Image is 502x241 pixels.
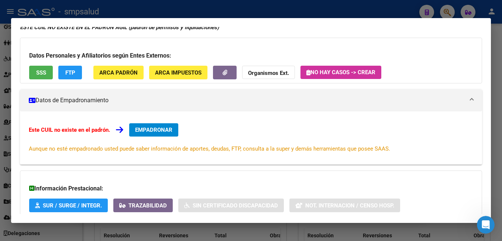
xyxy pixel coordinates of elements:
[93,66,144,79] button: ARCA Padrón
[29,66,53,79] button: SSS
[135,127,172,133] span: EMPADRONAR
[29,127,110,133] strong: Este CUIL no existe en el padrón.
[43,202,102,209] span: SUR / SURGE / INTEGR.
[6,152,142,177] div: Verónica dice…
[5,3,19,17] button: go back
[248,70,289,76] strong: Organismos Ext.
[130,3,143,16] div: Cerrar
[6,169,141,182] textarea: Escribe un mensaje...
[306,69,375,76] span: No hay casos -> Crear
[29,51,473,60] h3: Datos Personales y Afiliatorios según Entes Externos:
[193,202,278,209] span: Sin Certificado Discapacidad
[21,4,33,16] div: Profile image for Ludmila
[149,66,207,79] button: ARCA Impuestos
[58,156,136,163] div: OK AHORA VUELVO A PROBAR
[29,199,108,212] button: SUR / SURGE / INTEGR.
[178,199,284,212] button: Sin Certificado Discapacidad
[477,216,495,234] iframe: Intercom live chat
[11,185,17,190] button: Selector de emoji
[58,66,82,79] button: FTP
[128,202,167,209] span: Trazabilidad
[36,69,46,76] span: SSS
[29,96,464,105] mat-panel-title: Datos de Empadronamiento
[113,199,173,212] button: Trazabilidad
[29,184,473,193] h3: Información Prestacional:
[29,145,390,152] span: Aunque no esté empadronado usted puede saber información de aportes, deudas, FTP, consulta a la s...
[23,184,29,190] button: Selector de gif
[47,184,53,190] button: Start recording
[289,199,400,212] button: Not. Internacion / Censo Hosp.
[12,140,68,144] div: [PERSON_NAME] • Ahora
[6,87,142,152] div: Ludmila dice…
[52,152,142,168] div: OK AHORA VUELVO A PROBAR
[12,92,92,106] div: primero haces clic en la lupa: ​
[242,66,295,79] button: Organismos Ext.
[20,24,219,31] strong: ESTE CUIL NO EXISTE EN EL PADRÓN ÁGIL (padrón de permisos y liquidaciones)
[20,89,482,111] mat-expansion-panel-header: Datos de Empadronamiento
[99,69,138,76] span: ARCA Padrón
[129,123,178,137] button: EMPADRONAR
[127,182,138,193] button: Enviar un mensaje…
[65,69,75,76] span: FTP
[300,66,381,79] button: No hay casos -> Crear
[6,27,142,87] div: Ludmila dice…
[36,4,84,9] h1: [PERSON_NAME]
[36,9,51,17] p: Activo
[6,87,97,138] div: primero haces clic en la lupa:​[PERSON_NAME] • Ahora
[155,69,202,76] span: ARCA Impuestos
[116,3,130,17] button: Inicio
[20,111,482,165] div: Datos de Empadronamiento
[305,202,394,209] span: Not. Internacion / Censo Hosp.
[35,184,41,190] button: Adjuntar un archivo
